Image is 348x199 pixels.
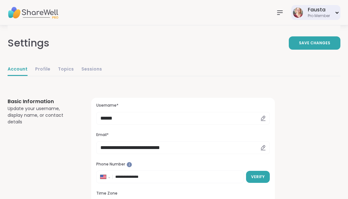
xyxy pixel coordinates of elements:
[81,63,102,76] a: Sessions
[8,105,76,125] div: Update your username, display name, or contact details
[96,191,270,196] h3: Time Zone
[299,40,330,46] span: Save Changes
[127,162,132,167] iframe: Spotlight
[35,63,50,76] a: Profile
[308,6,330,13] div: Fausta
[251,174,265,180] span: Verify
[308,13,330,19] div: Pro Member
[58,63,74,76] a: Topics
[96,132,270,138] h3: Email*
[8,98,76,105] h3: Basic Information
[246,171,270,183] button: Verify
[96,103,270,108] h3: Username*
[8,2,58,24] img: ShareWell Nav Logo
[96,162,270,167] h3: Phone Number
[289,36,340,50] button: Save Changes
[8,35,49,51] div: Settings
[8,63,28,76] a: Account
[293,8,303,18] img: Fausta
